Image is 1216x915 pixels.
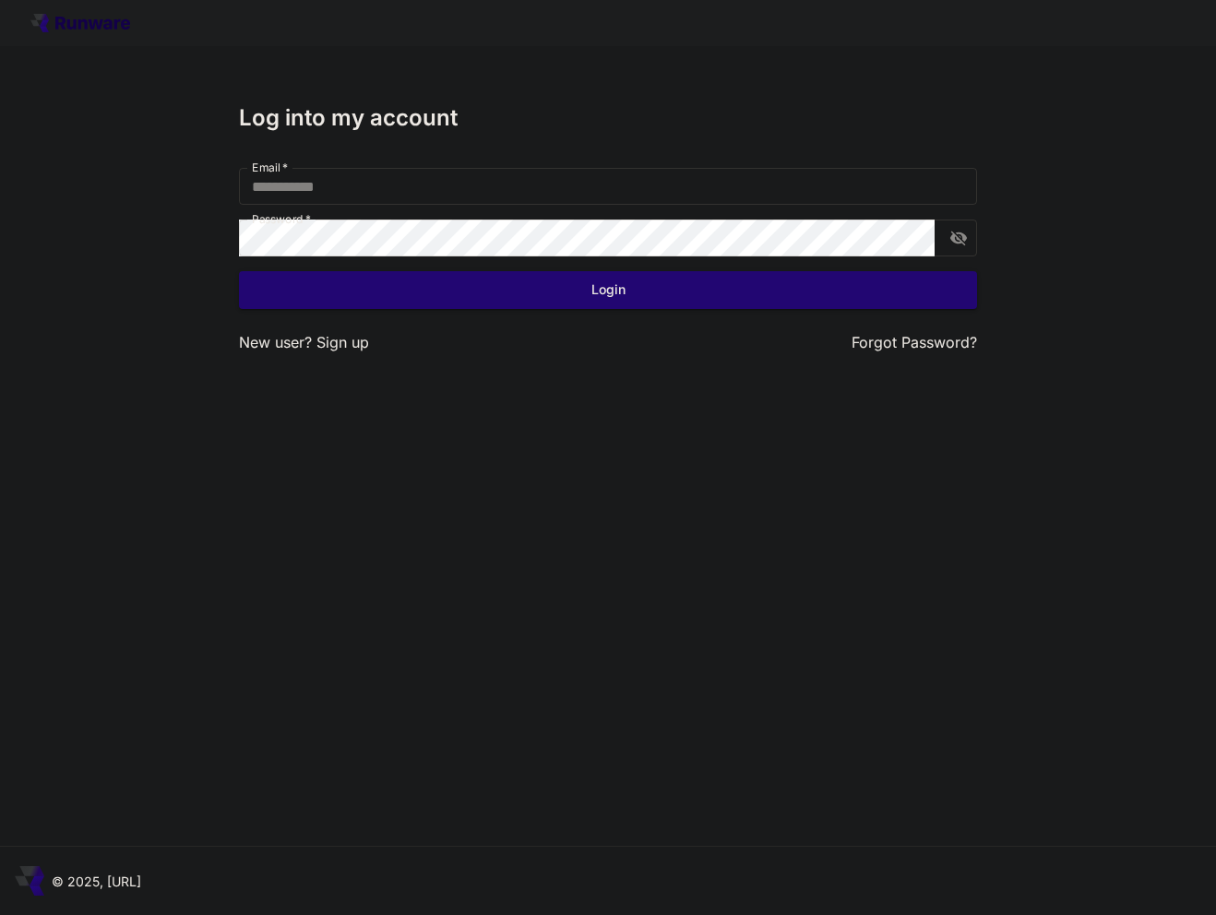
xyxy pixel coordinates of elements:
[239,271,977,309] button: Login
[239,331,369,354] p: New user?
[852,331,977,354] button: Forgot Password?
[239,105,977,131] h3: Log into my account
[52,872,141,891] p: © 2025, [URL]
[942,221,975,255] button: toggle password visibility
[316,331,369,354] button: Sign up
[252,211,311,227] label: Password
[252,160,288,175] label: Email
